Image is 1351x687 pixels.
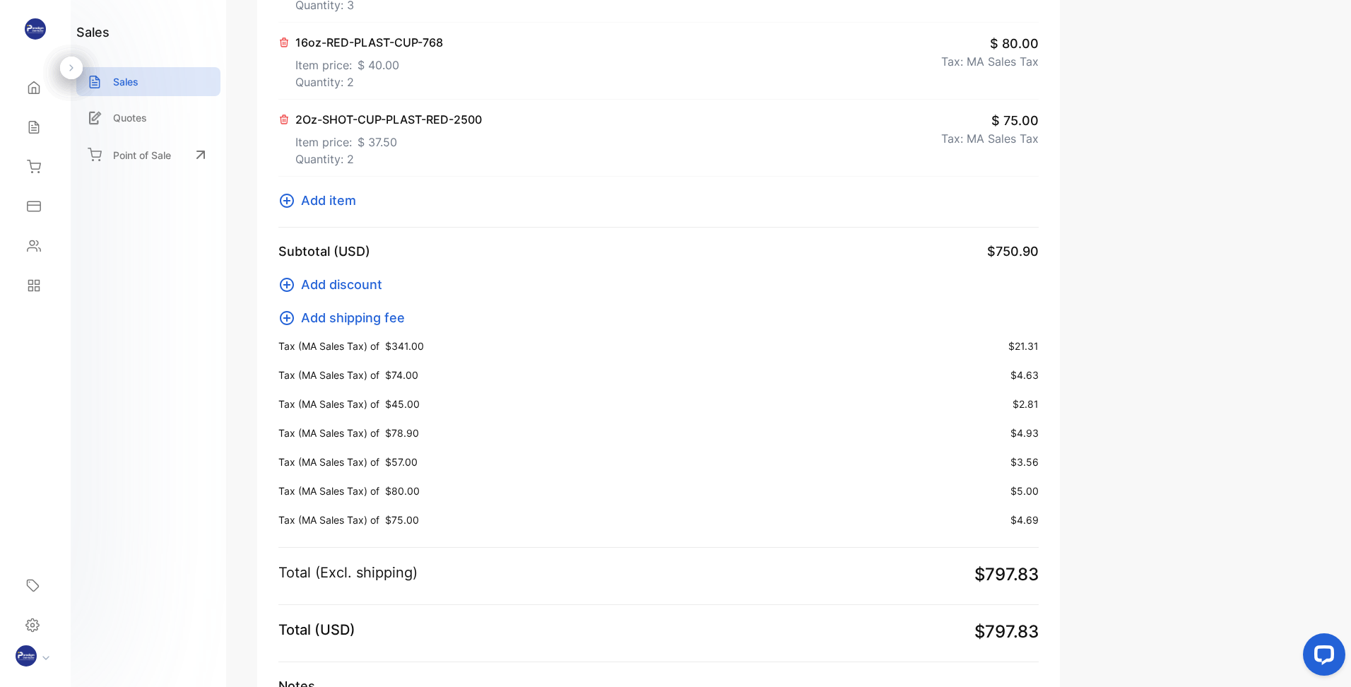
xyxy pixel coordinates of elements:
[1010,368,1039,382] span: $4.63
[278,483,420,498] p: Tax (MA Sales Tax) of
[1010,483,1039,498] span: $5.00
[385,454,418,469] span: $57.00
[385,368,418,382] span: $74.00
[1010,454,1039,469] span: $3.56
[278,425,419,440] p: Tax (MA Sales Tax) of
[1010,512,1039,527] span: $4.69
[76,103,220,132] a: Quotes
[278,619,355,640] p: Total (USD)
[301,308,405,327] span: Add shipping fee
[941,53,1039,70] p: Tax: MA Sales Tax
[278,275,391,294] button: Add discount
[25,18,46,40] img: logo
[301,275,382,294] span: Add discount
[76,23,110,42] h1: sales
[385,339,424,353] span: $341.00
[358,57,399,74] span: $ 40.00
[385,512,419,527] span: $75.00
[278,308,413,327] button: Add shipping fee
[113,148,171,163] p: Point of Sale
[278,368,418,382] p: Tax (MA Sales Tax) of
[278,397,420,411] p: Tax (MA Sales Tax) of
[385,425,419,440] span: $78.90
[1008,339,1039,353] span: $21.31
[278,339,424,353] p: Tax (MA Sales Tax) of
[358,134,397,151] span: $ 37.50
[295,151,482,168] p: Quantity: 2
[974,619,1039,645] span: $797.83
[295,34,443,51] p: 16oz-RED-PLAST-CUP-768
[990,34,1039,53] span: $ 80.00
[278,242,370,261] p: Subtotal (USD)
[941,130,1039,147] p: Tax: MA Sales Tax
[278,191,365,210] button: Add item
[76,67,220,96] a: Sales
[278,512,419,527] p: Tax (MA Sales Tax) of
[1292,628,1351,687] iframe: LiveChat chat widget
[974,562,1039,587] span: $797.83
[385,483,420,498] span: $80.00
[76,139,220,170] a: Point of Sale
[1010,425,1039,440] span: $4.93
[301,191,356,210] span: Add item
[113,110,147,125] p: Quotes
[1013,397,1039,411] span: $2.81
[278,562,418,583] p: Total (Excl. shipping)
[991,111,1039,130] span: $ 75.00
[295,111,482,128] p: 2Oz-SHOT-CUP-PLAST-RED-2500
[16,645,37,667] img: profile
[295,74,443,90] p: Quantity: 2
[295,51,443,74] p: Item price:
[987,242,1039,261] span: $750.90
[278,454,418,469] p: Tax (MA Sales Tax) of
[295,128,482,151] p: Item price:
[385,397,420,411] span: $45.00
[113,74,138,89] p: Sales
